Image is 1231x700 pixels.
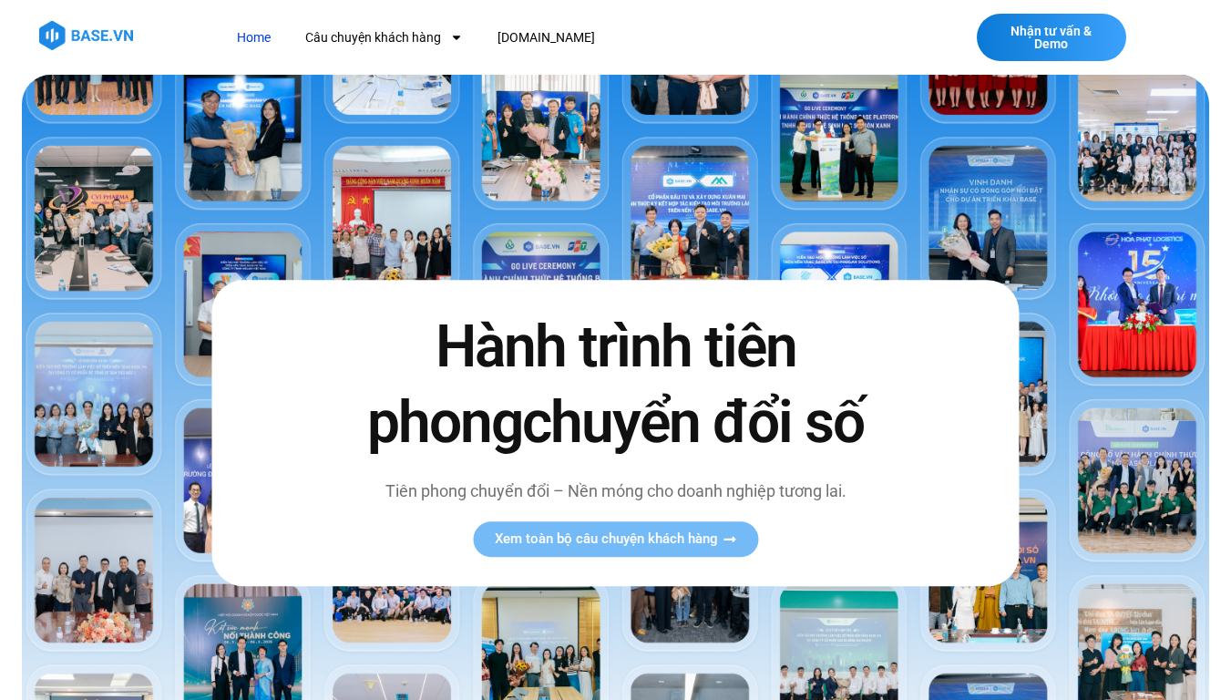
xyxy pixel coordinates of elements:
[484,21,609,55] a: [DOMAIN_NAME]
[522,388,864,457] span: chuyển đổi số
[995,25,1108,50] span: Nhận tư vấn & Demo
[977,14,1126,61] a: Nhận tư vấn & Demo
[352,309,878,460] h2: Hành trình tiên phong
[223,21,284,55] a: Home
[292,21,477,55] a: Câu chuyện khách hàng
[473,521,758,557] a: Xem toàn bộ câu chuyện khách hàng
[223,21,878,55] nav: Menu
[495,532,718,546] span: Xem toàn bộ câu chuyện khách hàng
[352,479,878,503] p: Tiên phong chuyển đổi – Nền móng cho doanh nghiệp tương lai.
